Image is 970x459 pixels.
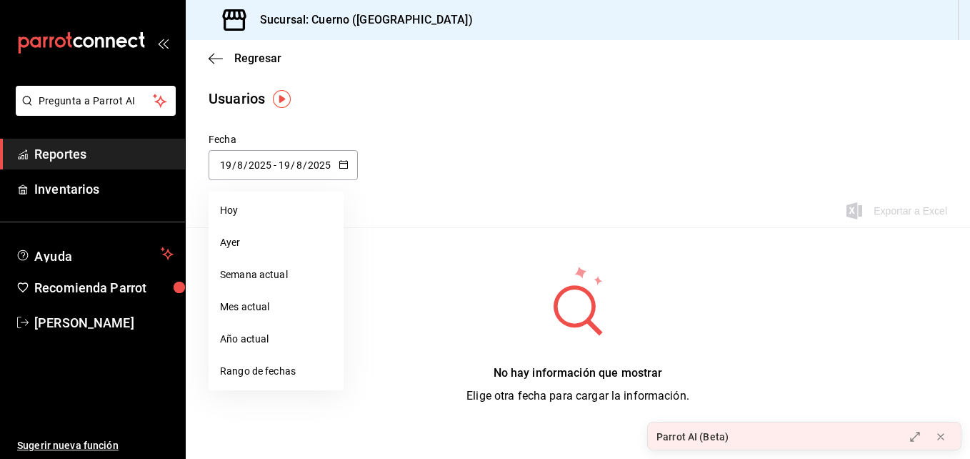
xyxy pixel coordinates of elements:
span: Regresar [234,51,281,65]
span: - [274,159,276,171]
button: open_drawer_menu [157,37,169,49]
input: Mes [236,159,244,171]
img: Marcador de información sobre herramientas [273,90,291,108]
div: Usuarios [209,88,265,109]
li: Hoy [209,194,344,227]
span: / [291,159,295,171]
span: Elige otra fecha para cargar la información. [466,389,689,403]
span: Pregunta a Parrot AI [39,94,154,109]
li: Ayer [209,227,344,259]
div: Fecha [209,132,358,147]
font: Reportes [34,147,86,162]
font: Recomienda Parrot [34,280,146,295]
button: Pregunta a Parrot AI [16,86,176,116]
input: Día [219,159,232,171]
font: [PERSON_NAME] [34,315,134,330]
h3: Sucursal: Cuerno ([GEOGRAPHIC_DATA]) [249,11,473,29]
li: Rango de fechas [209,355,344,388]
input: Año [307,159,331,171]
input: Año [248,159,272,171]
span: / [244,159,248,171]
button: Regresar [209,51,281,65]
span: / [232,159,236,171]
li: Semana actual [209,259,344,291]
font: Sugerir nueva función [17,440,119,451]
li: Año actual [209,323,344,355]
div: Parrot AI (Beta) [656,430,729,445]
span: Ayuda [34,245,155,262]
li: Mes actual [209,291,344,323]
font: Inventarios [34,182,99,197]
a: Pregunta a Parrot AI [10,104,176,119]
div: No hay información que mostrar [466,365,689,382]
span: / [303,159,307,171]
input: Día [278,159,291,171]
input: Mes [296,159,303,171]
